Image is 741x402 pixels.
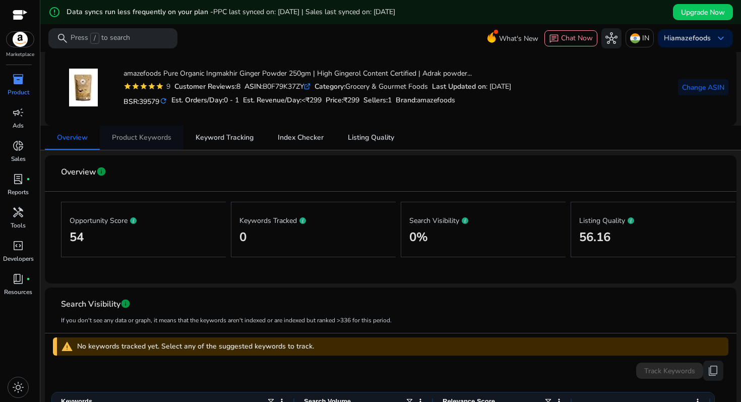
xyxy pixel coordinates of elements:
[12,173,24,185] span: lab_profile
[61,316,392,325] mat-card-subtitle: If you don't see any data or graph, it means that the keywords aren't indexed or are indexed but ...
[112,134,171,141] span: Product Keywords
[544,30,597,46] button: chatChat Now
[159,96,167,106] mat-icon: refresh
[124,82,132,90] mat-icon: star
[432,81,511,92] div: : [DATE]
[48,6,60,18] mat-icon: error_outline
[61,340,73,353] span: warning
[140,82,148,90] mat-icon: star
[164,81,170,92] div: 9
[61,163,96,181] span: Overview
[396,95,415,105] span: Brand
[70,214,218,226] p: Opportunity Score
[11,221,26,230] p: Tools
[57,134,88,141] span: Overview
[120,299,131,309] span: info
[12,381,24,393] span: light_mode
[26,177,30,181] span: fiber_manual_record
[12,73,24,85] span: inventory_2
[239,230,388,245] h2: 0
[561,33,593,43] span: Chat Now
[681,7,725,18] span: Upgrade Now
[12,273,24,285] span: book_4
[13,121,24,130] p: Ads
[348,134,394,141] span: Listing Quality
[363,96,392,105] h5: Sellers:
[671,33,711,43] b: amazefoods
[244,82,263,91] b: ASIN:
[4,288,32,297] p: Resources
[8,188,29,197] p: Reports
[301,95,322,105] span: <₹299
[12,240,24,252] span: code_blocks
[12,106,24,119] span: campaign
[678,79,728,95] button: Change ASIN
[11,154,26,163] p: Sales
[315,82,345,91] b: Category:
[343,95,359,105] span: ₹299
[65,69,102,106] img: 41ehnHDV25L._SX38_SY50_CR,0,0,38,50_.jpg
[673,4,733,20] button: Upgrade Now
[409,214,558,226] p: Search Visibility
[409,230,558,245] h2: 0%
[499,30,538,47] span: What's New
[77,341,314,352] span: No keywords tracked yet. Select any of the suggested keywords to track.
[243,96,322,105] h5: Est. Revenue/Day:
[132,82,140,90] mat-icon: star
[96,166,106,177] span: info
[70,230,218,245] h2: 54
[579,230,727,245] h2: 56.16
[396,96,455,105] h5: :
[124,70,511,78] h4: amazefoods Pure Organic Ingmakhir Ginger Powder 250gm | High Gingerol Content Certified | Adrak p...
[388,95,392,105] span: 1
[278,134,324,141] span: Index Checker
[156,82,164,90] mat-icon: star
[605,32,618,44] span: hub
[12,140,24,152] span: donut_small
[174,82,236,91] b: Customer Reviews:
[139,97,159,106] span: 39579
[6,51,34,59] p: Marketplace
[642,29,649,47] p: IN
[196,134,254,141] span: Keyword Tracking
[601,28,622,48] button: hub
[579,214,727,226] p: Listing Quality
[124,95,167,106] h5: BSR:
[549,34,559,44] span: chat
[148,82,156,90] mat-icon: star
[213,7,395,17] span: PPC last synced on: [DATE] | Sales last synced on: [DATE]
[326,96,359,105] h5: Price:
[630,33,640,43] img: in.svg
[12,206,24,218] span: handyman
[224,95,239,105] span: 0 - 1
[715,32,727,44] span: keyboard_arrow_down
[8,88,29,97] p: Product
[67,8,395,17] h5: Data syncs run less frequently on your plan -
[90,33,99,44] span: /
[664,35,711,42] p: Hi
[71,33,130,44] p: Press to search
[56,32,69,44] span: search
[315,81,428,92] div: Grocery & Gourmet Foods
[61,296,120,313] span: Search Visibility
[3,254,34,263] p: Developers
[171,96,239,105] h5: Est. Orders/Day:
[244,81,311,92] div: B0F79K37ZY
[417,95,455,105] span: amazefoods
[239,214,388,226] p: Keywords Tracked
[432,82,486,91] b: Last Updated on
[682,82,724,93] span: Change ASIN
[174,81,240,92] div: 8
[26,277,30,281] span: fiber_manual_record
[7,32,34,47] img: amazon.svg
